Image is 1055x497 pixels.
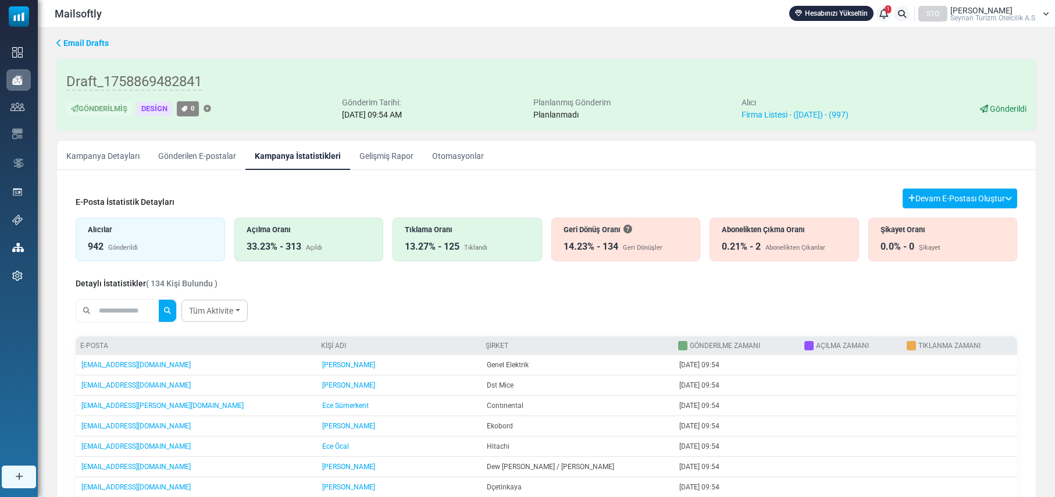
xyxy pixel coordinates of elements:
span: Mailsoftly [55,6,102,22]
a: Açılma Zamanı [816,342,869,350]
span: Seynan Turi̇zm Otelci̇li̇k A.S [950,15,1035,22]
a: Gelişmiş Rapor [350,141,423,170]
div: Gönderildi [108,243,138,253]
div: Geri Dönüşler [623,243,662,253]
a: [EMAIL_ADDRESS][DOMAIN_NAME] [81,381,191,389]
img: dashboard-icon.svg [12,47,23,58]
a: 0 [177,101,199,116]
a: Kişi Adı [321,342,346,350]
a: Otomasyonlar [423,141,493,170]
a: E-posta [80,342,108,350]
td: [DATE] 09:54 [673,416,800,436]
span: Gönderildi [990,104,1027,113]
a: [PERSON_NAME] [322,361,375,369]
img: settings-icon.svg [12,271,23,281]
div: Alıcılar [88,224,213,235]
a: [PERSON_NAME] [322,381,375,389]
a: Şirket [486,342,508,350]
span: ( 134 Kişi Bulundu ) [146,279,218,288]
a: Gönderilen E-postalar [149,141,245,170]
div: 942 [88,240,104,254]
div: Detaylı İstatistikler [76,278,218,290]
td: [DATE] 09:54 [673,396,800,416]
div: 14.23% - 134 [564,240,618,254]
td: [DATE] 09:54 [673,457,800,477]
a: [EMAIL_ADDRESS][DOMAIN_NAME] [81,463,191,471]
a: Hesabınızı Yükseltin [789,6,874,21]
div: Abonelikten Çıkma Oranı [722,224,847,235]
div: 0.0% - 0 [881,240,914,254]
button: Devam E-Postası Oluştur [903,189,1017,208]
a: Ece Sümerkent [322,402,369,410]
a: Gönderilme Zamanı [690,342,760,350]
td: Hitachi [481,436,673,457]
div: Design [137,102,172,116]
img: workflow.svg [12,157,25,170]
div: Planlanmış Gönderim [533,97,611,109]
span: 1 [885,5,892,13]
a: [EMAIL_ADDRESS][DOMAIN_NAME] [81,483,191,491]
img: landing_pages.svg [12,187,23,197]
td: Contınental [481,396,673,416]
a: Email Drafts [56,37,109,49]
div: Tıklama Oranı [405,224,530,235]
div: Açıldı [306,243,322,253]
td: [DATE] 09:54 [673,436,800,457]
span: Planlanmadı [533,110,579,119]
a: Firma Listesi - ([DATE]) - (997) [742,110,849,119]
a: Ece Öcal [322,442,349,450]
a: Kampanya İstatistikleri [245,141,350,170]
div: Gönderim Tarihi: [342,97,402,109]
a: [PERSON_NAME] [322,463,375,471]
div: 33.23% - 313 [247,240,301,254]
img: email-templates-icon.svg [12,129,23,139]
td: Ekobord [481,416,673,436]
a: Etiket Ekle [204,105,211,113]
img: mailsoftly_icon_blue_white.svg [9,6,29,27]
a: [PERSON_NAME] [322,483,375,491]
div: Şikayet [919,243,940,253]
td: Dew [PERSON_NAME] / [PERSON_NAME] [481,457,673,477]
div: E-Posta İstatistik Detayları [76,196,174,208]
a: Kampanya Detayları [57,141,149,170]
div: 13.27% - 125 [405,240,459,254]
span: translation missing: tr.ms_sidebar.email_drafts [63,38,109,48]
a: STO [PERSON_NAME] Seynan Turi̇zm Otelci̇li̇k A.S [918,6,1049,22]
div: [DATE] 09:54 AM [342,109,402,121]
td: Genel Elektrik [481,355,673,375]
a: Tüm Aktivite [181,300,248,322]
div: Tıklandı [464,243,487,253]
div: Abonelikten Çıkanlar [765,243,825,253]
img: campaigns-icon-active.png [12,75,23,85]
a: [EMAIL_ADDRESS][DOMAIN_NAME] [81,361,191,369]
span: 0 [191,104,195,112]
a: Tıklanma Zamanı [918,342,981,350]
div: Şikayet Oranı [881,224,1006,235]
a: [PERSON_NAME] [322,422,375,430]
img: contacts-icon.svg [10,102,24,111]
a: [EMAIL_ADDRESS][DOMAIN_NAME] [81,442,191,450]
span: Draft_1758869482841 [66,73,202,91]
div: Alıcı [742,97,849,109]
a: [EMAIL_ADDRESS][PERSON_NAME][DOMAIN_NAME] [81,402,244,410]
i: Bir e-posta alıcısına ulaşamadığında geri döner. Bu, dolu bir gelen kutusu nedeniyle geçici olara... [623,225,632,233]
div: Açılma Oranı [247,224,372,235]
div: STO [918,6,947,22]
a: [EMAIL_ADDRESS][DOMAIN_NAME] [81,422,191,430]
div: Gönderilmiş [66,102,132,116]
a: 1 [876,6,892,22]
td: Dst Mice [481,375,673,396]
div: Geri Dönüş Oranı [564,224,689,235]
td: [DATE] 09:54 [673,375,800,396]
img: support-icon.svg [12,215,23,225]
span: [PERSON_NAME] [950,6,1013,15]
div: 0.21% - 2 [722,240,761,254]
td: [DATE] 09:54 [673,355,800,375]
